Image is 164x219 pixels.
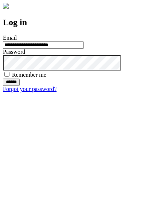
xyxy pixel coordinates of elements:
[3,3,9,9] img: logo-4e3dc11c47720685a147b03b5a06dd966a58ff35d612b21f08c02c0306f2b779.png
[12,72,46,78] label: Remember me
[3,49,25,55] label: Password
[3,86,56,92] a: Forgot your password?
[3,17,161,27] h2: Log in
[3,35,17,41] label: Email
